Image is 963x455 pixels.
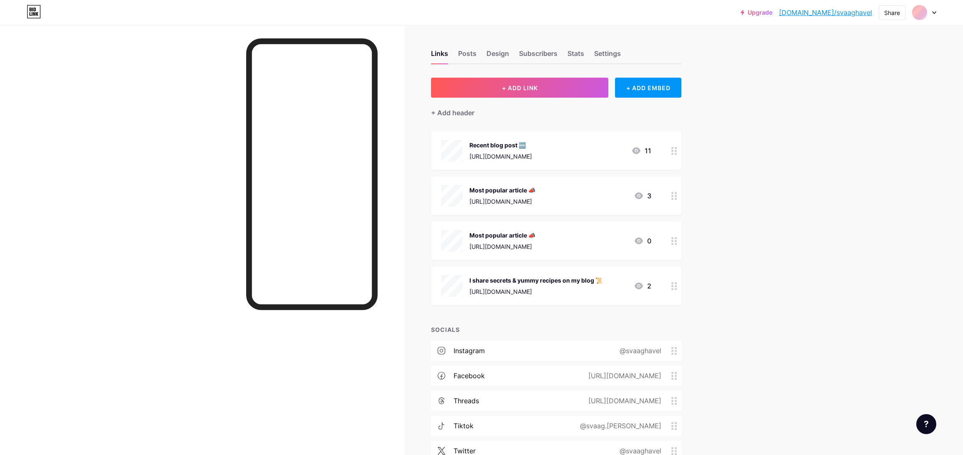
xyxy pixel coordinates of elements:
[575,396,671,406] div: [URL][DOMAIN_NAME]
[469,287,603,296] div: [URL][DOMAIN_NAME]
[469,197,535,206] div: [URL][DOMAIN_NAME]
[454,421,474,431] div: tiktok
[469,186,535,195] div: Most popular article 📣
[634,281,651,291] div: 2
[567,421,671,431] div: @svaag.[PERSON_NAME]
[567,48,584,63] div: Stats
[469,141,532,149] div: Recent blog post 🆕
[469,242,535,251] div: [URL][DOMAIN_NAME]
[606,346,671,356] div: @svaaghavel
[631,146,651,156] div: 11
[575,371,671,381] div: [URL][DOMAIN_NAME]
[469,231,535,240] div: Most popular article 📣
[634,191,651,201] div: 3
[634,236,651,246] div: 0
[519,48,557,63] div: Subscribers
[454,346,485,356] div: instagram
[431,48,448,63] div: Links
[615,78,681,98] div: + ADD EMBED
[431,325,681,334] div: SOCIALS
[487,48,509,63] div: Design
[431,108,474,118] div: + Add header
[502,84,538,91] span: + ADD LINK
[458,48,476,63] div: Posts
[884,8,900,17] div: Share
[469,276,603,285] div: I share secrets & yummy recipes on my blog 📜
[454,371,485,381] div: facebook
[469,152,532,161] div: [URL][DOMAIN_NAME]
[431,78,608,98] button: + ADD LINK
[454,396,479,406] div: threads
[594,48,621,63] div: Settings
[741,9,772,16] a: Upgrade
[779,8,872,18] a: [DOMAIN_NAME]/svaaghavel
